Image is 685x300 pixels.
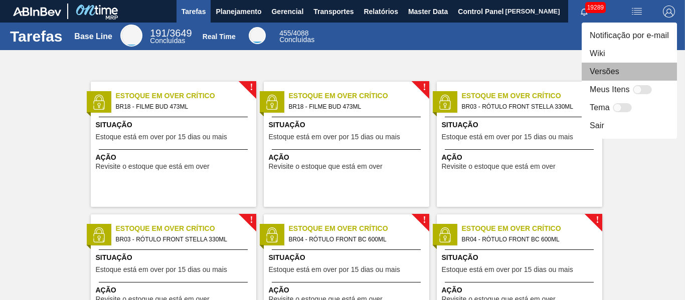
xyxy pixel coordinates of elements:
[582,63,677,81] li: Versões
[582,117,677,135] li: Sair
[582,45,677,63] li: Wiki
[590,102,610,114] label: Tema
[590,84,630,96] label: Meus Itens
[582,27,677,45] li: Notificação por e-mail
